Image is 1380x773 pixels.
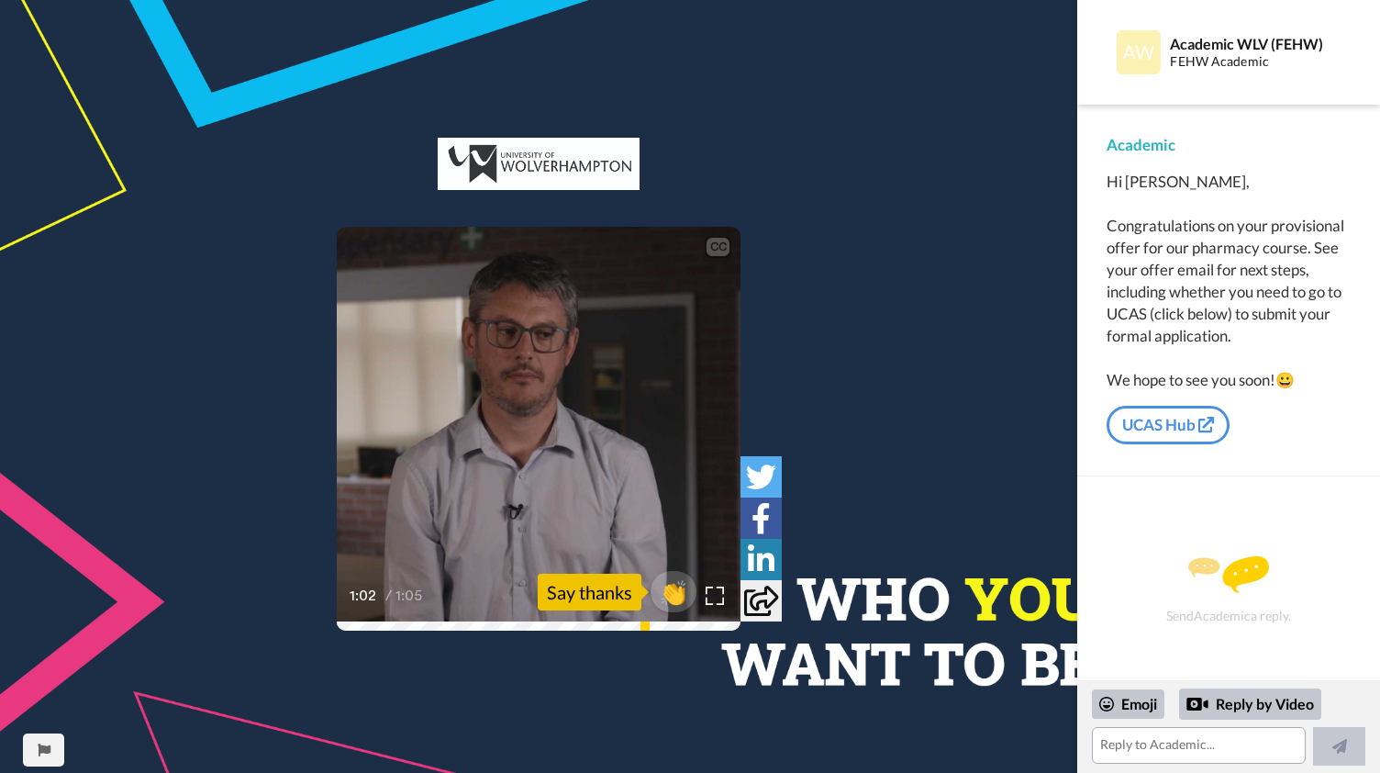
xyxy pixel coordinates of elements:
div: CC [707,238,729,256]
span: 1:05 [395,585,428,607]
img: message.svg [1188,556,1269,593]
span: 👏 [651,577,696,607]
div: FEHW Academic [1170,54,1350,70]
span: 1:02 [350,585,382,607]
button: 👏 [651,571,696,612]
div: Reply by Video [1179,689,1321,720]
div: Academic WLV (FEHW) [1170,35,1350,52]
div: Emoji [1092,689,1164,719]
img: c0db3496-36db-47dd-bc5f-9f3a1f8391a7 [438,138,640,190]
img: Full screen [706,587,724,605]
img: Profile Image [1117,30,1161,74]
div: Say thanks [538,574,641,611]
div: Hi [PERSON_NAME], Congratulations on your provisional offer for our pharmacy course. See your off... [1107,171,1351,391]
div: Send Academic a reply. [1102,509,1355,671]
div: Academic [1107,134,1351,156]
a: UCAS Hub [1107,406,1230,444]
span: / [385,585,392,607]
div: Reply by Video [1186,693,1208,715]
